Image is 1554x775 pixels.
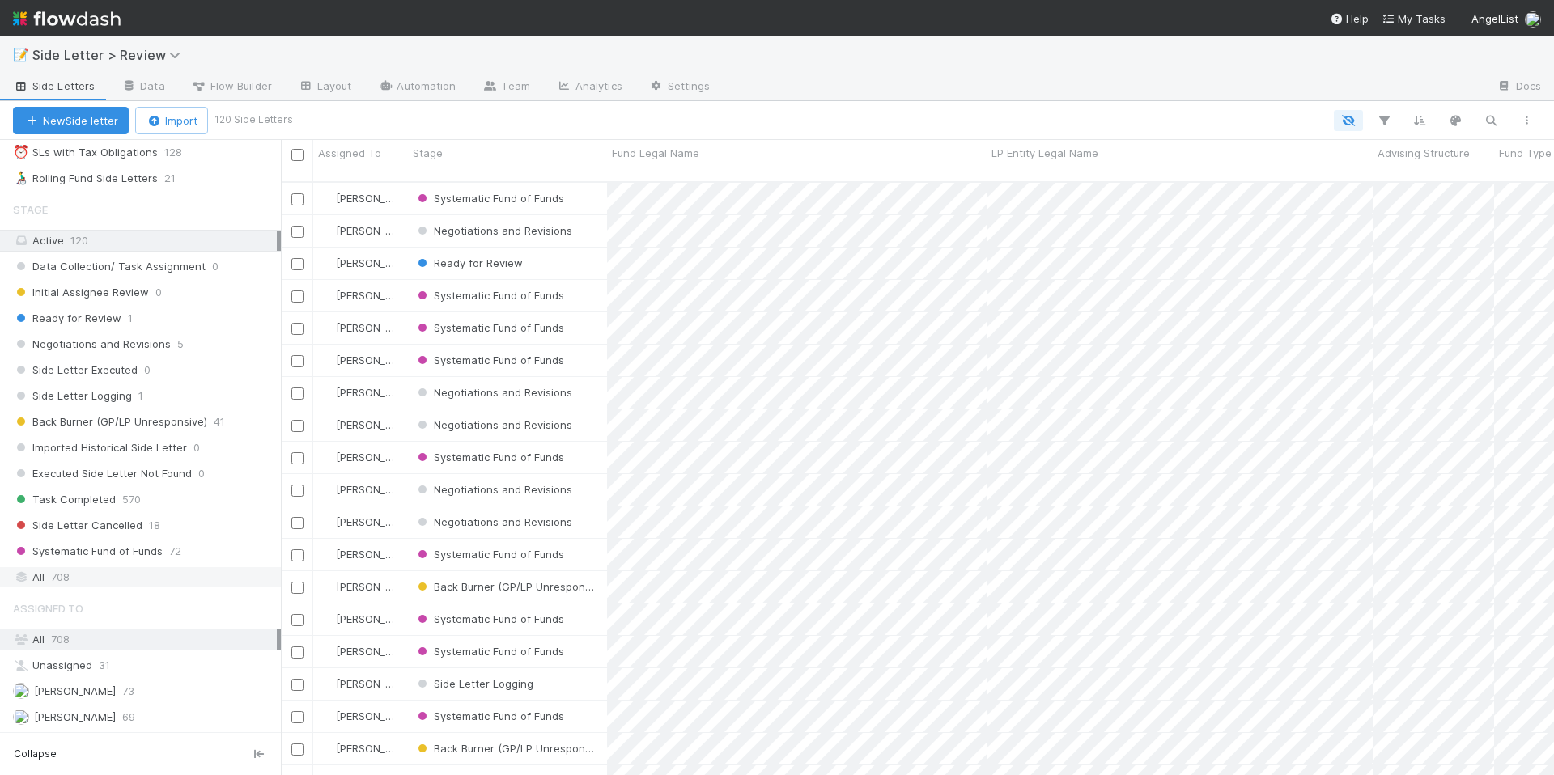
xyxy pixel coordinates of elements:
[321,289,333,302] img: avatar_6177bb6d-328c-44fd-b6eb-4ffceaabafa4.png
[34,684,116,697] span: [PERSON_NAME]
[13,489,116,510] span: Task Completed
[13,592,83,625] span: Assigned To
[414,675,533,692] div: Side Letter Logging
[414,514,572,530] div: Negotiations and Revisions
[13,142,158,163] div: SLs with Tax Obligations
[99,655,110,675] span: 31
[122,489,141,510] span: 570
[138,386,143,406] span: 1
[321,418,333,431] img: avatar_6177bb6d-328c-44fd-b6eb-4ffceaabafa4.png
[320,190,400,206] div: [PERSON_NAME]
[13,629,277,650] div: All
[108,74,177,100] a: Data
[122,681,134,701] span: 73
[320,611,400,627] div: [PERSON_NAME]
[51,567,70,587] span: 708
[164,142,198,163] span: 128
[321,580,333,593] img: avatar_6177bb6d-328c-44fd-b6eb-4ffceaabafa4.png
[320,708,400,724] div: [PERSON_NAME]
[612,145,699,161] span: Fund Legal Name
[291,258,304,270] input: Toggle Row Selected
[414,255,523,271] div: Ready for Review
[13,438,187,458] span: Imported Historical Side Letter
[320,287,400,303] div: [PERSON_NAME]
[128,308,133,328] span: 1
[414,354,564,366] span: Systematic Fund of Funds
[291,323,304,335] input: Toggle Row Selected
[291,226,304,238] input: Toggle Row Selected
[336,289,418,302] span: [PERSON_NAME]
[321,256,333,269] img: avatar_6177bb6d-328c-44fd-b6eb-4ffceaabafa4.png
[1330,11,1369,27] div: Help
[13,193,48,226] span: Stage
[122,707,135,727] span: 69
[469,74,542,100] a: Team
[336,418,418,431] span: [PERSON_NAME]
[320,643,400,659] div: [PERSON_NAME]
[336,224,418,237] span: [PERSON_NAME]
[291,679,304,691] input: Toggle Row Selected
[414,320,564,336] div: Systematic Fund of Funds
[336,709,418,722] span: [PERSON_NAME]
[414,742,609,755] span: Back Burner (GP/LP Unresponsive)
[13,168,158,188] div: Rolling Fund Side Letters
[321,548,333,561] img: avatar_6177bb6d-328c-44fd-b6eb-4ffceaabafa4.png
[414,481,572,498] div: Negotiations and Revisions
[13,171,29,184] span: 👨‍🦽
[414,740,599,756] div: Back Burner (GP/LP Unresponsive)
[1382,11,1446,27] a: My Tasks
[1484,74,1554,100] a: Docs
[214,112,293,127] small: 120 Side Letters
[321,386,333,399] img: avatar_6177bb6d-328c-44fd-b6eb-4ffceaabafa4.png
[414,222,572,239] div: Negotiations and Revisions
[321,612,333,625] img: avatar_6177bb6d-328c-44fd-b6eb-4ffceaabafa4.png
[13,78,95,94] span: Side Letters
[291,485,304,497] input: Toggle Row Selected
[320,352,400,368] div: [PERSON_NAME]
[13,567,277,587] div: All
[336,192,418,205] span: [PERSON_NAME]
[364,74,469,100] a: Automation
[414,287,564,303] div: Systematic Fund of Funds
[414,417,572,433] div: Negotiations and Revisions
[414,580,609,593] span: Back Burner (GP/LP Unresponsive)
[414,612,564,625] span: Systematic Fund of Funds
[336,612,418,625] span: [PERSON_NAME]
[169,541,181,561] span: 72
[291,387,304,400] input: Toggle Row Selected
[320,320,400,336] div: [PERSON_NAME]
[414,515,572,528] span: Negotiations and Revisions
[413,145,443,161] span: Stage
[291,582,304,594] input: Toggle Row Selected
[336,548,418,561] span: [PERSON_NAME]
[320,578,400,595] div: [PERSON_NAME]
[414,645,564,658] span: Systematic Fund of Funds
[414,709,564,722] span: Systematic Fund of Funds
[321,354,333,366] img: avatar_6177bb6d-328c-44fd-b6eb-4ffceaabafa4.png
[13,145,29,159] span: ⏰
[414,451,564,464] span: Systematic Fund of Funds
[1471,12,1518,25] span: AngelList
[13,412,207,432] span: Back Burner (GP/LP Unresponsive)
[414,256,523,269] span: Ready for Review
[414,190,564,206] div: Systematic Fund of Funds
[336,742,418,755] span: [PERSON_NAME]
[543,74,635,100] a: Analytics
[635,74,724,100] a: Settings
[414,611,564,627] div: Systematic Fund of Funds
[193,438,200,458] span: 0
[991,145,1098,161] span: LP Entity Legal Name
[291,614,304,626] input: Toggle Row Selected
[321,224,333,237] img: avatar_6177bb6d-328c-44fd-b6eb-4ffceaabafa4.png
[414,643,564,659] div: Systematic Fund of Funds
[414,708,564,724] div: Systematic Fund of Funds
[321,321,333,334] img: avatar_6177bb6d-328c-44fd-b6eb-4ffceaabafa4.png
[321,742,333,755] img: avatar_218ae7b5-dcd5-4ccc-b5d5-7cc00ae2934f.png
[336,645,418,658] span: [PERSON_NAME]
[336,677,418,690] span: [PERSON_NAME]
[291,549,304,561] input: Toggle Row Selected
[144,360,151,380] span: 0
[291,290,304,303] input: Toggle Row Selected
[149,515,160,536] span: 18
[336,354,418,366] span: [PERSON_NAME]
